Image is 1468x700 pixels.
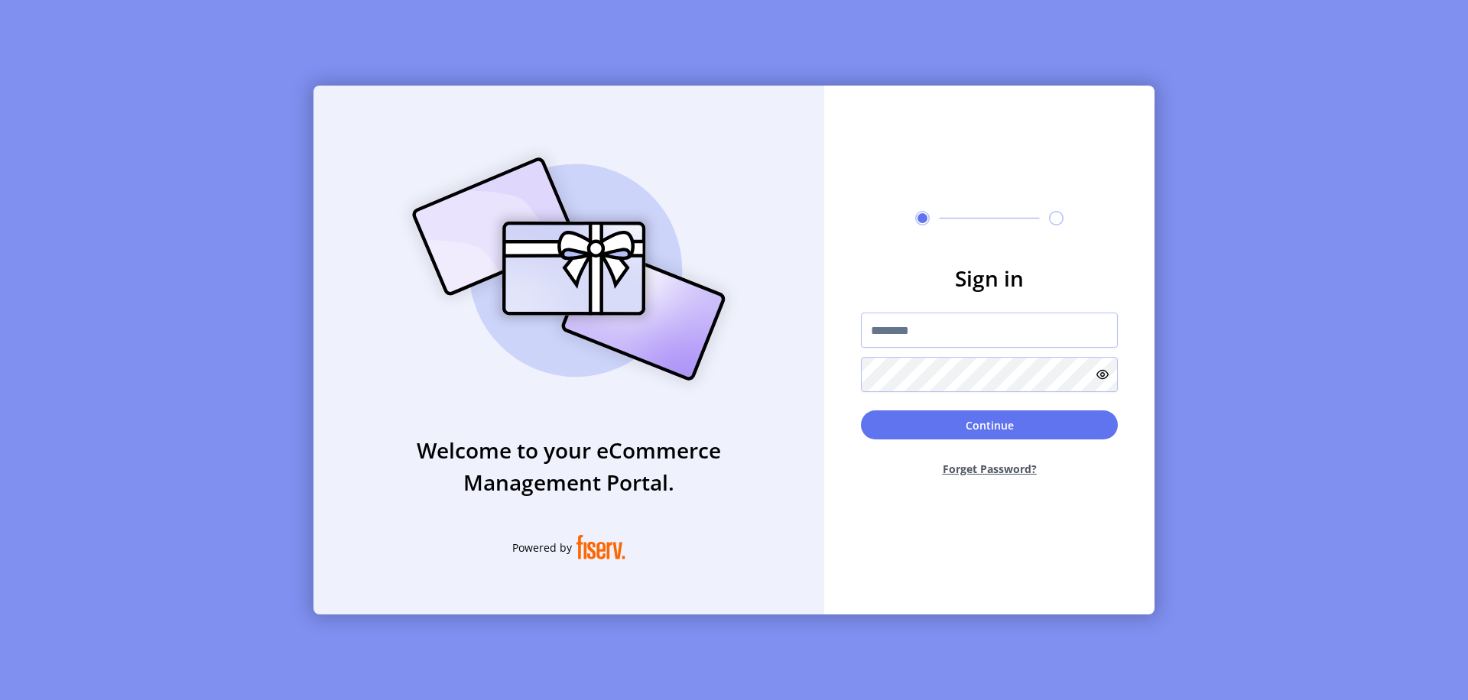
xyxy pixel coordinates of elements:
[313,434,824,498] h3: Welcome to your eCommerce Management Portal.
[861,262,1118,294] h3: Sign in
[861,449,1118,489] button: Forget Password?
[389,141,749,397] img: card_Illustration.svg
[861,410,1118,439] button: Continue
[512,540,572,556] span: Powered by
